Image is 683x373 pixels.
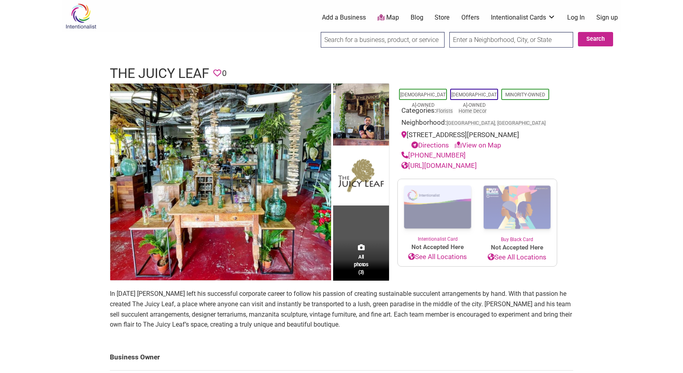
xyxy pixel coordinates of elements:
a: View on Map [455,141,501,149]
span: 0 [222,67,226,80]
input: Enter a Neighborhood, City, or State [449,32,573,48]
span: All photos (3) [354,253,368,276]
span: Not Accepted Here [477,243,557,252]
a: [PHONE_NUMBER] [401,151,466,159]
a: Add a Business [322,13,366,22]
td: Business Owner [110,344,573,371]
a: See All Locations [477,252,557,263]
img: Buy Black Card [477,179,557,236]
h1: The Juicy Leaf [110,64,209,83]
a: Map [377,13,399,22]
a: [DEMOGRAPHIC_DATA]-Owned [451,92,497,108]
a: Intentionalist Card [398,179,477,243]
div: [STREET_ADDRESS][PERSON_NAME] [401,130,553,150]
a: Florists [436,108,453,114]
a: Home Decor [459,108,486,114]
button: Search [578,32,613,46]
a: Buy Black Card [477,179,557,243]
div: Categories: [401,106,553,118]
div: Neighborhood: [401,118,553,130]
a: Store [435,13,450,22]
span: Not Accepted Here [398,243,477,252]
img: Intentionalist Card [398,179,477,235]
a: [DEMOGRAPHIC_DATA]-Owned [400,92,446,108]
span: [GEOGRAPHIC_DATA], [GEOGRAPHIC_DATA] [447,121,546,126]
a: Offers [461,13,479,22]
a: Directions [411,141,449,149]
a: Blog [411,13,423,22]
a: Minority-Owned [505,92,545,98]
a: [URL][DOMAIN_NAME] [401,162,477,170]
a: Intentionalist Cards [491,13,556,22]
input: Search for a business, product, or service [321,32,445,48]
a: See All Locations [398,252,477,262]
a: Sign up [596,13,618,22]
p: In [DATE] [PERSON_NAME] left his successful corporate career to follow his passion of creating su... [110,289,573,329]
a: Log In [567,13,585,22]
img: Intentionalist [62,3,100,29]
